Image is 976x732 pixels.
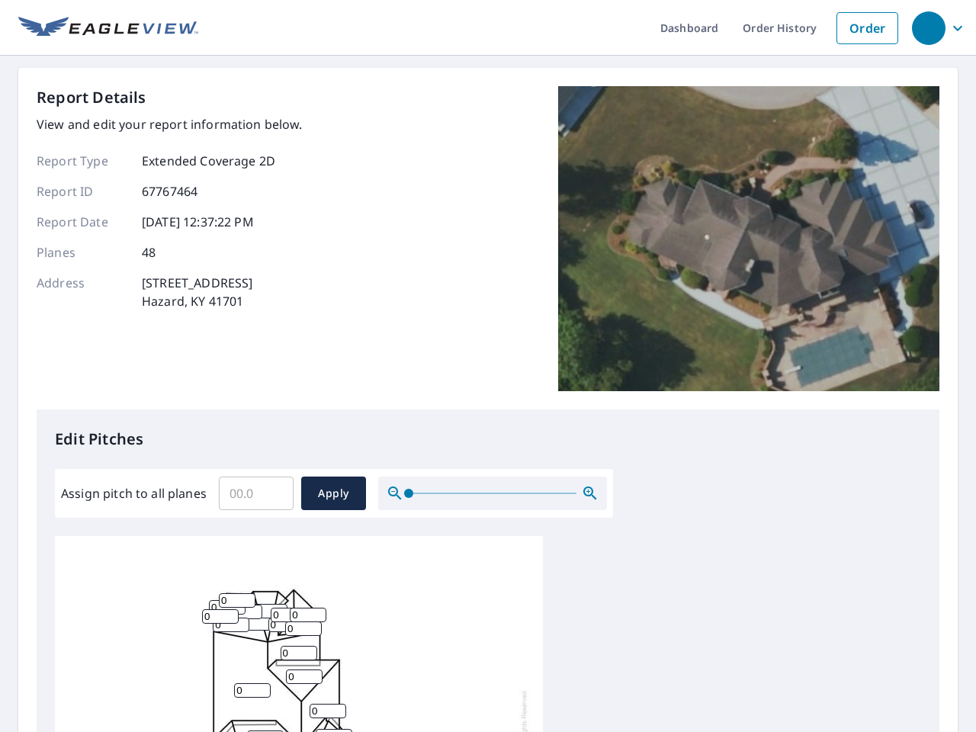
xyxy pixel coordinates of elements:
[37,86,146,109] p: Report Details
[37,152,128,170] p: Report Type
[37,213,128,231] p: Report Date
[37,182,128,201] p: Report ID
[142,152,275,170] p: Extended Coverage 2D
[142,274,252,310] p: [STREET_ADDRESS] Hazard, KY 41701
[37,243,128,262] p: Planes
[55,428,921,451] p: Edit Pitches
[142,243,156,262] p: 48
[836,12,898,44] a: Order
[301,477,366,510] button: Apply
[219,472,294,515] input: 00.0
[37,115,303,133] p: View and edit your report information below.
[313,484,354,503] span: Apply
[142,182,197,201] p: 67767464
[61,484,207,502] label: Assign pitch to all planes
[37,274,128,310] p: Address
[558,86,939,391] img: Top image
[18,17,198,40] img: EV Logo
[142,213,254,231] p: [DATE] 12:37:22 PM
